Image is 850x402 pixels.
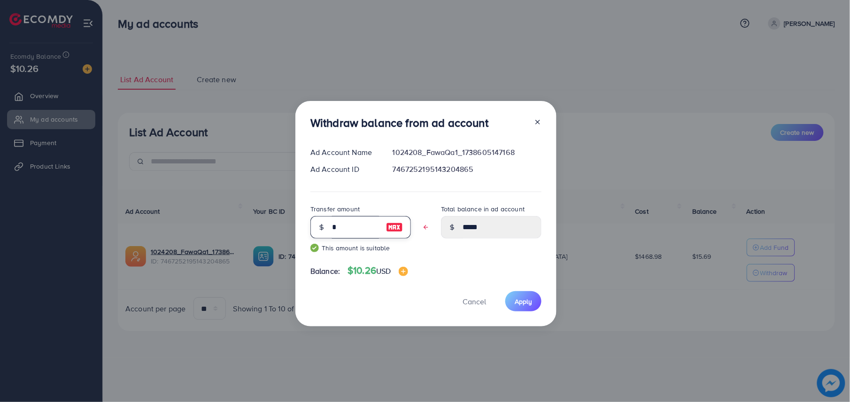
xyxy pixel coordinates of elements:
[386,222,403,233] img: image
[310,244,319,252] img: guide
[310,243,411,253] small: This amount is suitable
[505,291,541,311] button: Apply
[310,266,340,277] span: Balance:
[515,297,532,306] span: Apply
[310,204,360,214] label: Transfer amount
[441,204,525,214] label: Total balance in ad account
[385,164,549,175] div: 7467252195143204865
[348,265,408,277] h4: $10.26
[399,267,408,276] img: image
[451,291,498,311] button: Cancel
[303,147,385,158] div: Ad Account Name
[385,147,549,158] div: 1024208_FawaQa1_1738605147168
[376,266,391,276] span: USD
[310,116,488,130] h3: Withdraw balance from ad account
[303,164,385,175] div: Ad Account ID
[463,296,486,307] span: Cancel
